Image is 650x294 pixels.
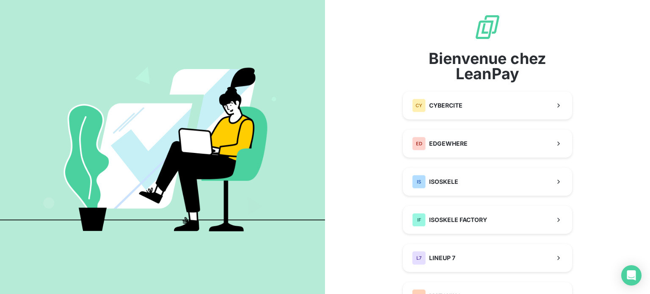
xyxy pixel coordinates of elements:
[403,206,572,234] button: IFISOSKELE FACTORY
[412,213,426,227] div: IF
[403,92,572,119] button: CYCYBERCITE
[403,130,572,158] button: EDEDGEWHERE
[412,251,426,265] div: L7
[429,216,487,224] span: ISOSKELE FACTORY
[403,168,572,196] button: ISISOSKELE
[412,175,426,189] div: IS
[412,137,426,150] div: ED
[621,265,642,286] div: Open Intercom Messenger
[412,99,426,112] div: CY
[429,101,463,110] span: CYBERCITE
[403,244,572,272] button: L7LINEUP 7
[403,51,572,81] span: Bienvenue chez LeanPay
[429,254,455,262] span: LINEUP 7
[429,139,468,148] span: EDGEWHERE
[474,14,501,41] img: logo sigle
[429,178,458,186] span: ISOSKELE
